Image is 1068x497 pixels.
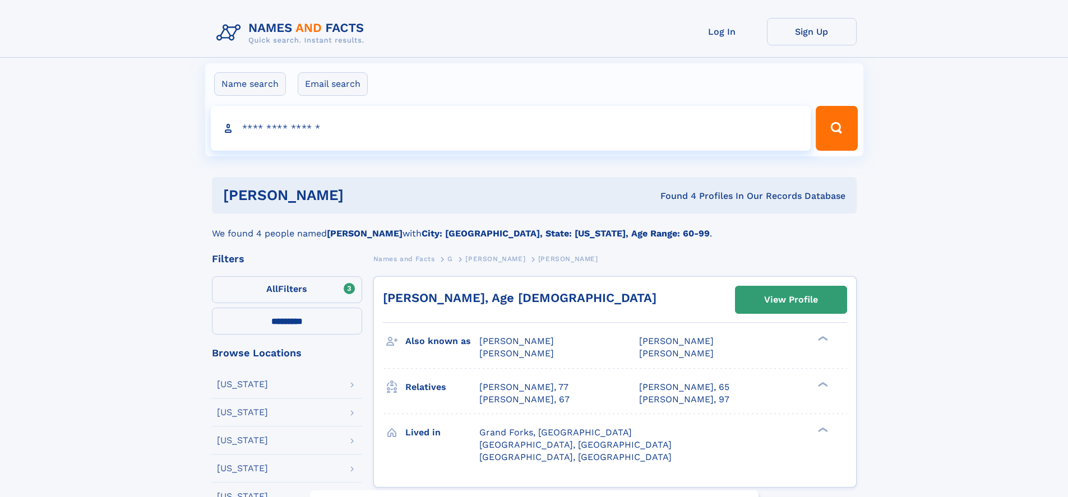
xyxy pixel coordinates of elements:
div: Filters [212,254,362,264]
span: [GEOGRAPHIC_DATA], [GEOGRAPHIC_DATA] [479,452,672,462]
a: [PERSON_NAME], Age [DEMOGRAPHIC_DATA] [383,291,656,305]
div: ❯ [815,380,829,388]
button: Search Button [816,106,857,151]
div: [US_STATE] [217,408,268,417]
a: Sign Up [767,18,857,45]
span: [GEOGRAPHIC_DATA], [GEOGRAPHIC_DATA] [479,439,672,450]
a: G [447,252,453,266]
div: [US_STATE] [217,436,268,445]
span: [PERSON_NAME] [639,348,714,359]
a: View Profile [736,286,847,313]
div: We found 4 people named with . [212,213,857,240]
span: G [447,255,453,263]
div: Browse Locations [212,348,362,358]
span: [PERSON_NAME] [479,348,554,359]
h3: Also known as [405,332,479,351]
a: [PERSON_NAME], 65 [639,381,729,393]
a: [PERSON_NAME], 77 [479,381,568,393]
h3: Lived in [405,423,479,442]
div: View Profile [764,287,818,313]
span: All [266,284,278,294]
h1: [PERSON_NAME] [223,188,502,202]
a: Log In [677,18,767,45]
div: ❯ [815,426,829,433]
input: search input [211,106,811,151]
h3: Relatives [405,378,479,397]
label: Email search [298,72,368,96]
div: Found 4 Profiles In Our Records Database [502,190,845,202]
label: Filters [212,276,362,303]
a: [PERSON_NAME], 97 [639,393,729,406]
b: City: [GEOGRAPHIC_DATA], State: [US_STATE], Age Range: 60-99 [422,228,710,239]
label: Name search [214,72,286,96]
a: Names and Facts [373,252,435,266]
span: [PERSON_NAME] [639,336,714,346]
span: [PERSON_NAME] [538,255,598,263]
span: Grand Forks, [GEOGRAPHIC_DATA] [479,427,632,438]
b: [PERSON_NAME] [327,228,403,239]
a: [PERSON_NAME] [465,252,525,266]
span: [PERSON_NAME] [465,255,525,263]
a: [PERSON_NAME], 67 [479,393,570,406]
div: [US_STATE] [217,380,268,389]
div: [US_STATE] [217,464,268,473]
div: ❯ [815,335,829,342]
img: Logo Names and Facts [212,18,373,48]
span: [PERSON_NAME] [479,336,554,346]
